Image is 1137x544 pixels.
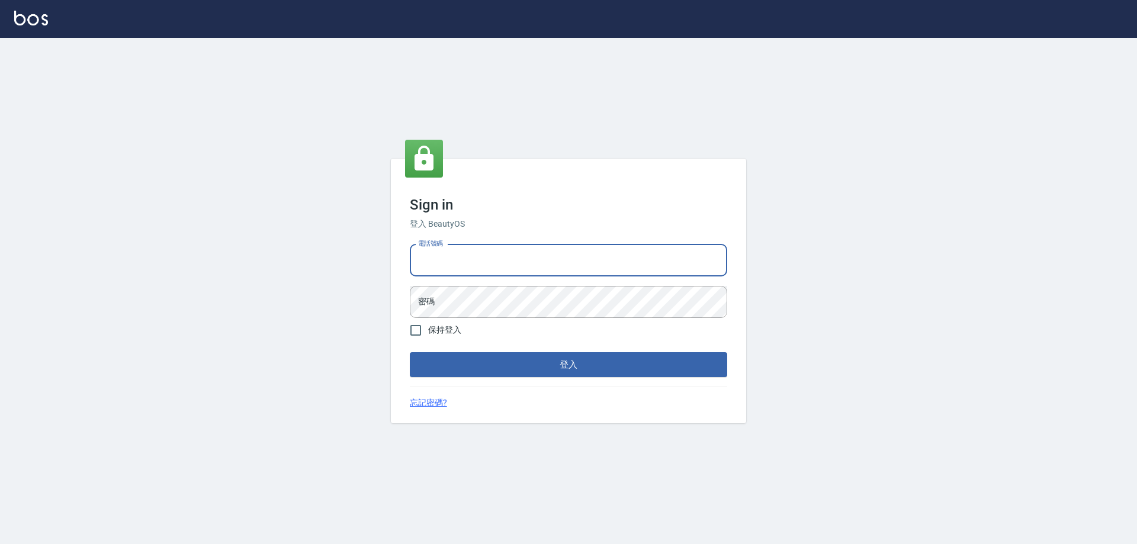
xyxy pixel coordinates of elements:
span: 保持登入 [428,324,461,336]
a: 忘記密碼? [410,397,447,409]
button: 登入 [410,352,727,377]
h6: 登入 BeautyOS [410,218,727,230]
img: Logo [14,11,48,25]
label: 電話號碼 [418,239,443,248]
h3: Sign in [410,197,727,213]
